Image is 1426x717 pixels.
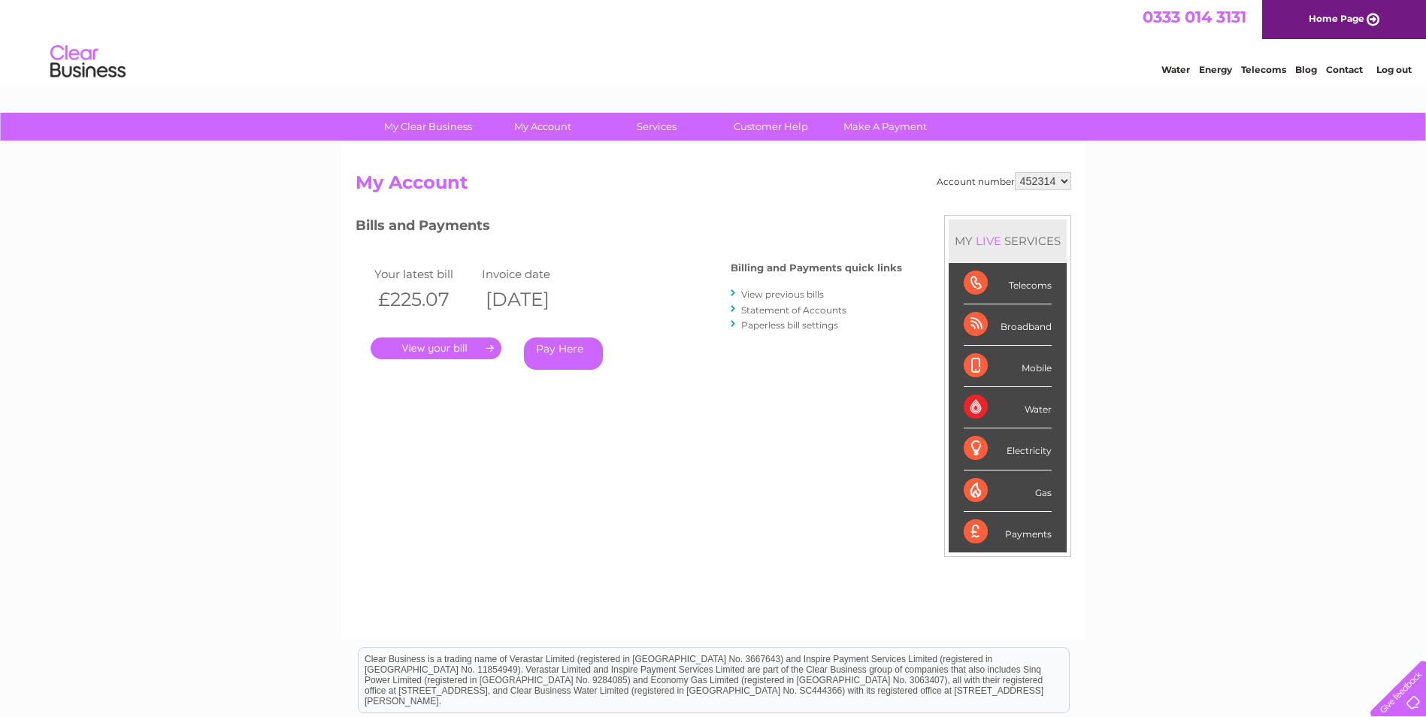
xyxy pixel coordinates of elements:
[356,172,1071,201] h2: My Account
[1326,64,1363,75] a: Contact
[741,289,824,300] a: View previous bills
[964,346,1052,387] div: Mobile
[1241,64,1286,75] a: Telecoms
[524,337,603,370] a: Pay Here
[1143,8,1246,26] a: 0333 014 3131
[964,428,1052,470] div: Electricity
[964,470,1052,512] div: Gas
[595,113,719,141] a: Services
[356,215,902,241] h3: Bills and Payments
[964,387,1052,428] div: Water
[371,337,501,359] a: .
[823,113,947,141] a: Make A Payment
[741,304,846,316] a: Statement of Accounts
[949,219,1067,262] div: MY SERVICES
[50,39,126,85] img: logo.png
[973,234,1004,248] div: LIVE
[1295,64,1317,75] a: Blog
[480,113,604,141] a: My Account
[478,284,586,315] th: [DATE]
[709,113,833,141] a: Customer Help
[741,319,838,331] a: Paperless bill settings
[937,172,1071,190] div: Account number
[371,264,479,284] td: Your latest bill
[964,263,1052,304] div: Telecoms
[1161,64,1190,75] a: Water
[366,113,490,141] a: My Clear Business
[964,304,1052,346] div: Broadband
[478,264,586,284] td: Invoice date
[1199,64,1232,75] a: Energy
[964,512,1052,552] div: Payments
[359,8,1069,73] div: Clear Business is a trading name of Verastar Limited (registered in [GEOGRAPHIC_DATA] No. 3667643...
[731,262,902,274] h4: Billing and Payments quick links
[1376,64,1412,75] a: Log out
[371,284,479,315] th: £225.07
